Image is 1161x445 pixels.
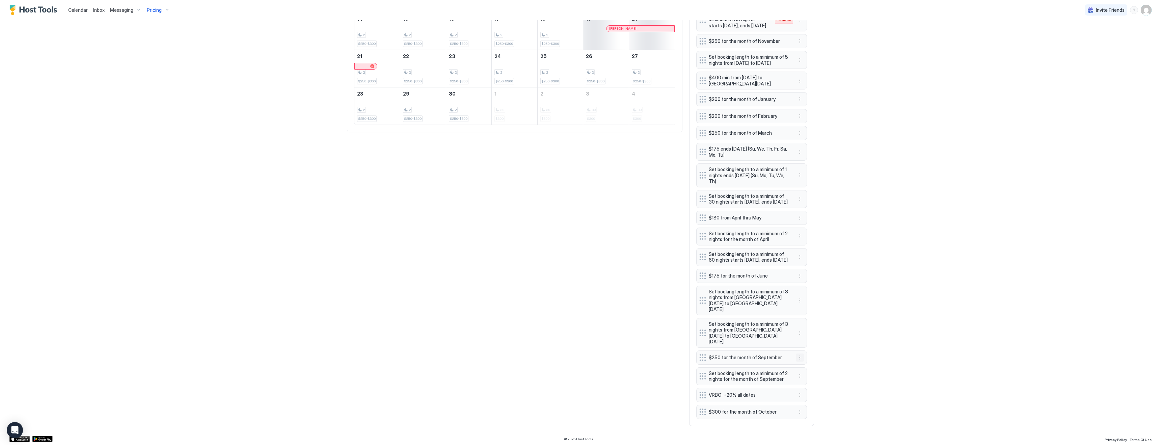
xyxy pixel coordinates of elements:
[709,75,789,86] span: $400 min from [DATE] to [GEOGRAPHIC_DATA][DATE]
[354,87,400,125] td: September 28, 2025
[629,50,675,62] a: September 27, 2025
[796,195,804,203] div: menu
[796,148,804,156] div: menu
[404,116,422,121] span: $250-$300
[446,50,492,87] td: September 23, 2025
[9,5,60,15] a: Host Tools Logo
[9,436,30,442] a: App Store
[796,56,804,64] button: More options
[446,87,492,125] td: September 30, 2025
[709,146,789,158] span: $175 ends [DATE] (Su, We, Th, Fr, Sa, Mo, Tu)
[796,272,804,280] div: menu
[358,79,376,83] span: $250-$300
[450,116,467,121] span: $250-$300
[1130,436,1152,443] a: Terms Of Use
[449,16,454,22] span: 16
[357,91,363,97] span: 28
[446,12,492,50] td: September 16, 2025
[455,33,457,37] span: 2
[354,50,400,87] td: September 21, 2025
[358,116,376,121] span: $250-$300
[629,87,675,125] td: October 4, 2025
[796,171,804,179] div: menu
[709,166,789,184] span: Set booking length to a minimum of 1 nights ends [DATE] (Su, Mo, Tu, We, Th)
[446,87,492,100] a: September 30, 2025
[583,12,629,50] td: September 19, 2025
[93,6,105,14] a: Inbox
[709,370,789,382] span: Set booking length to a minimum of 2 nights for the month of September
[709,289,789,312] span: Set booking length to a minimum of 3 nights from [GEOGRAPHIC_DATA][DATE] to [GEOGRAPHIC_DATA][DATE]
[400,12,446,25] a: September 15, 2025
[541,42,559,46] span: $250-$300
[709,54,789,66] span: Set booking length to a minimum of 5 nights from [DATE] to [DATE]
[404,79,422,83] span: $250-$300
[796,37,804,45] button: More options
[633,79,650,83] span: $250-$300
[500,33,502,37] span: 2
[492,50,537,62] a: September 24, 2025
[583,87,629,125] td: October 3, 2025
[32,436,53,442] div: Google Play Store
[592,70,594,75] span: 2
[354,12,400,50] td: September 14, 2025
[709,231,789,242] span: Set booking length to a minimum of 2 nights for the month of April
[709,392,789,398] span: VRBO: +20% all dates
[796,112,804,120] button: More options
[540,53,547,59] span: 25
[492,12,537,25] a: September 17, 2025
[1105,436,1127,443] a: Privacy Policy
[709,38,789,44] span: $250 for the month of November
[7,422,23,438] div: Open Intercom Messenger
[494,16,500,22] span: 17
[609,26,637,31] span: [PERSON_NAME]
[796,329,804,337] div: menu
[796,253,804,261] div: menu
[1141,5,1152,16] div: User profile
[796,354,804,362] div: menu
[400,12,446,50] td: September 15, 2025
[357,16,362,22] span: 14
[449,91,456,97] span: 30
[492,87,537,100] a: October 1, 2025
[796,112,804,120] div: menu
[629,50,675,87] td: September 27, 2025
[455,70,457,75] span: 2
[796,253,804,261] button: More options
[796,214,804,222] div: menu
[796,372,804,380] div: menu
[541,79,559,83] span: $250-$300
[796,77,804,85] div: menu
[404,42,422,46] span: $250-$300
[586,91,589,97] span: 3
[583,12,629,25] a: September 19, 2025
[494,91,496,97] span: 1
[796,272,804,280] button: More options
[495,79,513,83] span: $250-$300
[709,251,789,263] span: Set booking length to a minimum of 60 nights starts [DATE], ends [DATE]
[93,7,105,13] span: Inbox
[796,56,804,64] div: menu
[564,437,593,441] span: © 2025 Host Tools
[409,108,411,112] span: 2
[709,215,789,221] span: $180 from April thru May
[354,50,400,62] a: September 21, 2025
[587,79,604,83] span: $250-$300
[540,16,545,22] span: 18
[358,42,376,46] span: $250-$300
[796,354,804,362] button: More options
[796,129,804,137] div: menu
[494,53,501,59] span: 24
[400,87,446,125] td: September 29, 2025
[500,70,502,75] span: 2
[586,16,591,22] span: 19
[632,53,638,59] span: 27
[537,87,583,125] td: October 2, 2025
[632,16,638,22] span: 20
[796,95,804,103] button: More options
[403,91,409,97] span: 29
[796,95,804,103] div: menu
[450,42,467,46] span: $250-$300
[586,53,592,59] span: 26
[796,296,804,305] div: menu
